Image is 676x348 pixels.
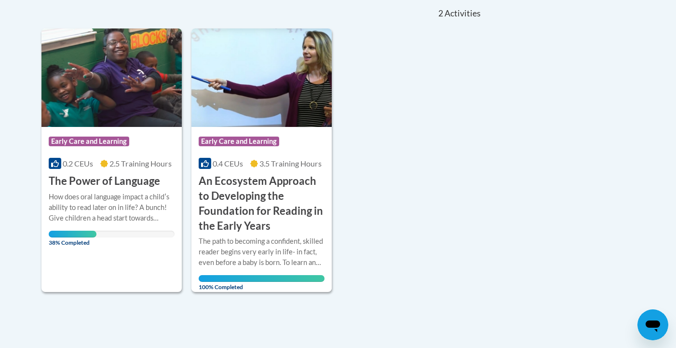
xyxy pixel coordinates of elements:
[41,28,182,127] img: Course Logo
[49,231,96,246] span: 38% Completed
[438,8,443,19] span: 2
[445,8,481,19] span: Activities
[637,309,668,340] iframe: Button to launch messaging window
[41,28,182,292] a: Course LogoEarly Care and Learning0.2 CEUs2.5 Training Hours The Power of LanguageHow does oral l...
[109,159,172,168] span: 2.5 Training Hours
[49,174,160,189] h3: The Power of Language
[191,28,332,127] img: Course Logo
[191,28,332,292] a: Course LogoEarly Care and Learning0.4 CEUs3.5 Training Hours An Ecosystem Approach to Developing ...
[49,192,175,223] div: How does oral language impact a childʹs ability to read later on in life? A bunch! Give children ...
[199,174,324,233] h3: An Ecosystem Approach to Developing the Foundation for Reading in the Early Years
[199,236,324,268] div: The path to becoming a confident, skilled reader begins very early in life- in fact, even before ...
[63,159,93,168] span: 0.2 CEUs
[199,275,324,282] div: Your progress
[199,137,279,146] span: Early Care and Learning
[49,137,129,146] span: Early Care and Learning
[49,231,96,237] div: Your progress
[213,159,243,168] span: 0.4 CEUs
[199,275,324,291] span: 100% Completed
[259,159,322,168] span: 3.5 Training Hours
